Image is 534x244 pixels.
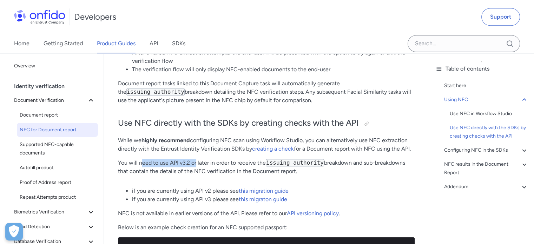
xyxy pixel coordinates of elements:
[287,210,339,217] a: API versioning policy
[118,79,415,105] p: Document report tasks linked to this Document Capture task will automatically generate the breakd...
[132,65,415,74] li: The verification flow will only display NFC-enabled documents to the end-user
[44,34,83,53] a: Getting Started
[17,190,98,204] a: Repeat Attempts product
[444,81,528,90] a: Start here
[126,88,185,95] code: issuing_authority
[20,193,95,202] span: Repeat Attempts product
[118,159,415,176] p: You will need to use API v3.2 or later in order to receive the breakdown and sub-breakdowns that ...
[172,34,185,53] a: SDKs
[444,183,528,191] a: Addendum
[444,146,528,154] a: Configuring NFC in the SDKs
[118,136,415,153] p: While we configuring NFC scan using Workflow Studio, you can alternatively use NFC extraction dir...
[20,126,95,134] span: NFC for Document report
[11,220,98,234] button: Fraud Detection
[266,159,324,166] code: issuing_authority
[118,209,415,218] p: NFC is not available in earlier versions of the API. Please refer to our .
[132,195,415,204] li: if you are currently using API v3 please see
[481,8,520,26] a: Support
[20,164,95,172] span: Autofill product
[14,96,87,105] span: Document Verification
[14,223,87,231] span: Fraud Detection
[118,223,415,232] p: Below is an example check creation for an NFC supported passport:
[444,95,528,104] a: Using NFC
[74,11,116,22] h1: Developers
[434,65,528,73] div: Table of contents
[14,208,87,216] span: Biometrics Verification
[14,34,29,53] a: Home
[17,123,98,137] a: NFC for Document report
[20,178,95,187] span: Proof of Address report
[17,138,98,160] a: Supported NFC-capable documents
[11,205,98,219] button: Biometrics Verification
[17,108,98,122] a: Document report
[17,161,98,175] a: Autofill product
[444,160,528,177] a: NFC results in the Document Report
[11,59,98,73] a: Overview
[150,34,158,53] a: API
[5,223,23,240] div: Cookie Preferences
[239,196,287,203] a: this migraton guide
[20,111,95,119] span: Document report
[17,176,98,190] a: Proof of Address report
[118,117,415,129] h2: Use NFC directly with the SDKs by creating checks with the API
[239,187,289,194] a: this migration guide
[14,10,65,24] img: Onfido Logo
[141,137,190,144] strong: highly recommend
[450,124,528,140] a: Use NFC directly with the SDKs by creating checks with the API
[132,187,415,195] li: if you are currently using API v2 please see
[14,79,101,93] div: Identity verification
[5,223,23,240] button: Open Preferences
[408,35,520,52] input: Onfido search input field
[97,34,136,53] a: Product Guides
[132,48,415,65] li: After 3 failed NFC extraction attempts, the end-user will be presented with the option to try aga...
[450,110,528,118] a: Use NFC in Workflow Studio
[14,62,95,70] span: Overview
[11,93,98,107] button: Document Verification
[20,140,95,157] span: Supported NFC-capable documents
[252,145,294,152] a: creating a check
